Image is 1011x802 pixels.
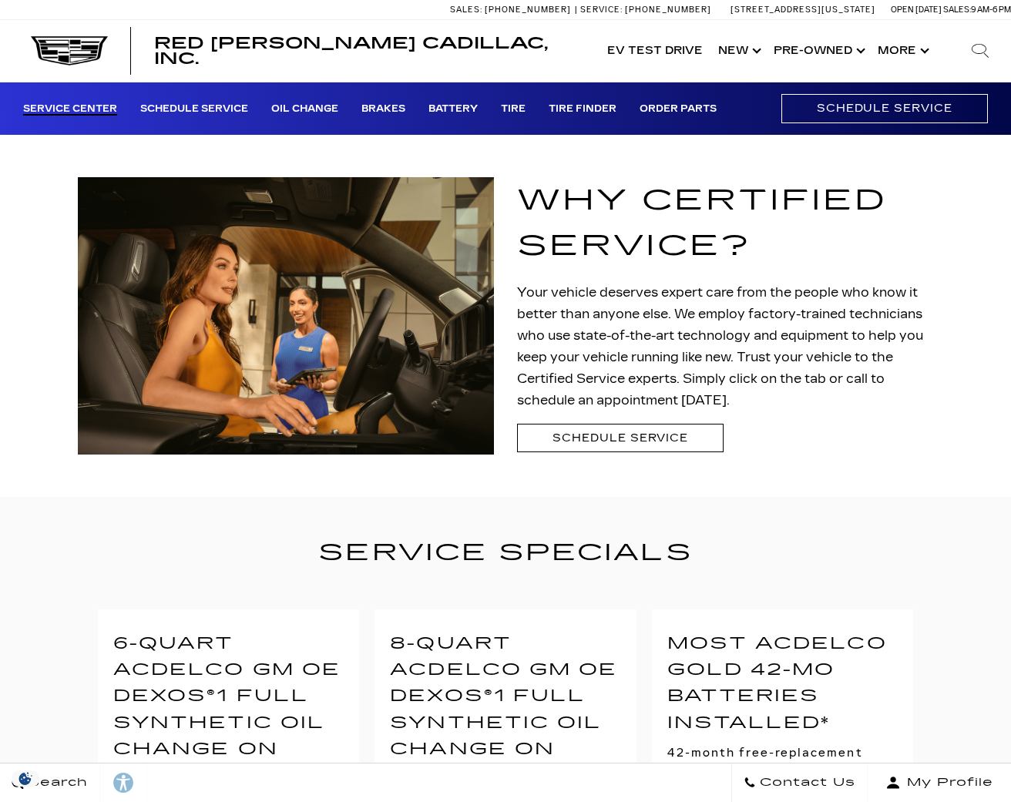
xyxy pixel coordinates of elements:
[891,5,942,15] span: Open [DATE]
[600,20,710,82] a: EV Test Drive
[450,5,575,14] a: Sales: [PHONE_NUMBER]
[78,177,494,455] img: Service technician talking to a man and showing his ipad
[517,178,933,270] h1: Why Certified Service?
[640,103,717,116] a: Order Parts
[154,34,548,68] span: Red [PERSON_NAME] Cadillac, Inc.
[271,103,338,116] a: Oil Change
[23,103,117,116] a: Service Center
[24,772,88,794] span: Search
[766,20,870,82] a: Pre-Owned
[485,5,571,15] span: [PHONE_NUMBER]
[731,763,868,802] a: Contact Us
[943,5,971,15] span: Sales:
[710,20,766,82] a: New
[154,35,584,66] a: Red [PERSON_NAME] Cadillac, Inc.
[731,5,875,15] a: [STREET_ADDRESS][US_STATE]
[868,763,1011,802] button: Open user profile menu
[781,94,988,122] a: Schedule Service
[971,5,1011,15] span: 9 AM-6 PM
[140,103,248,116] a: Schedule Service
[517,282,933,411] p: Your vehicle deserves expert care from the people who know it better than anyone else. We employ ...
[575,5,715,14] a: Service: [PHONE_NUMBER]
[501,103,526,116] a: Tire
[428,103,478,116] a: Battery
[667,743,898,784] h3: 42-month free-replacement limited warranty**
[549,103,616,116] a: Tire Finder
[667,631,898,737] h2: Most ACDelco Gold 42-Mo Batteries Installed*
[450,5,482,15] span: Sales:
[78,534,933,572] h2: Service Specials
[361,103,405,116] a: Brakes
[8,770,43,787] section: Click to Open Cookie Consent Modal
[580,5,623,15] span: Service:
[756,772,855,794] span: Contact Us
[31,36,108,65] img: Cadillac Dark Logo with Cadillac White Text
[517,424,724,452] a: Schedule Service
[8,770,43,787] img: Opt-Out Icon
[625,5,711,15] span: [PHONE_NUMBER]
[901,772,993,794] span: My Profile
[870,20,934,82] button: More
